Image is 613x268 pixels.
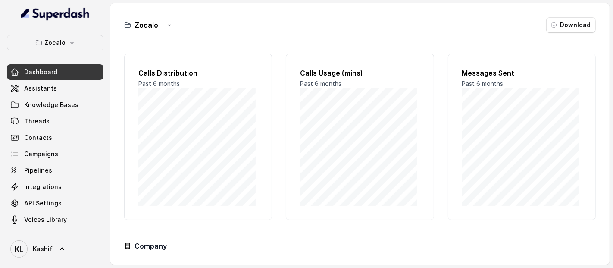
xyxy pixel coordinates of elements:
[24,101,78,109] span: Knowledge Bases
[24,133,52,142] span: Contacts
[7,179,103,195] a: Integrations
[24,166,52,175] span: Pipelines
[24,117,50,126] span: Threads
[7,195,103,211] a: API Settings
[7,81,103,96] a: Assistants
[138,68,258,78] h2: Calls Distribution
[300,68,419,78] h2: Calls Usage (mins)
[7,35,103,50] button: Zocalo
[7,64,103,80] a: Dashboard
[21,7,90,21] img: light.svg
[462,80,504,87] span: Past 6 months
[300,80,341,87] span: Past 6 months
[546,17,596,33] button: Download
[24,84,57,93] span: Assistants
[138,80,180,87] span: Past 6 months
[134,20,158,30] h3: Zocalo
[7,146,103,162] a: Campaigns
[24,68,57,76] span: Dashboard
[7,163,103,178] a: Pipelines
[45,38,66,48] p: Zocalo
[7,130,103,145] a: Contacts
[462,68,582,78] h2: Messages Sent
[33,245,53,253] span: Kashif
[7,97,103,113] a: Knowledge Bases
[24,199,62,208] span: API Settings
[24,215,67,224] span: Voices Library
[15,245,23,254] text: KL
[7,212,103,227] a: Voices Library
[24,183,62,191] span: Integrations
[24,150,58,158] span: Campaigns
[7,114,103,129] a: Threads
[134,241,167,251] h3: Company
[7,237,103,261] a: Kashif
